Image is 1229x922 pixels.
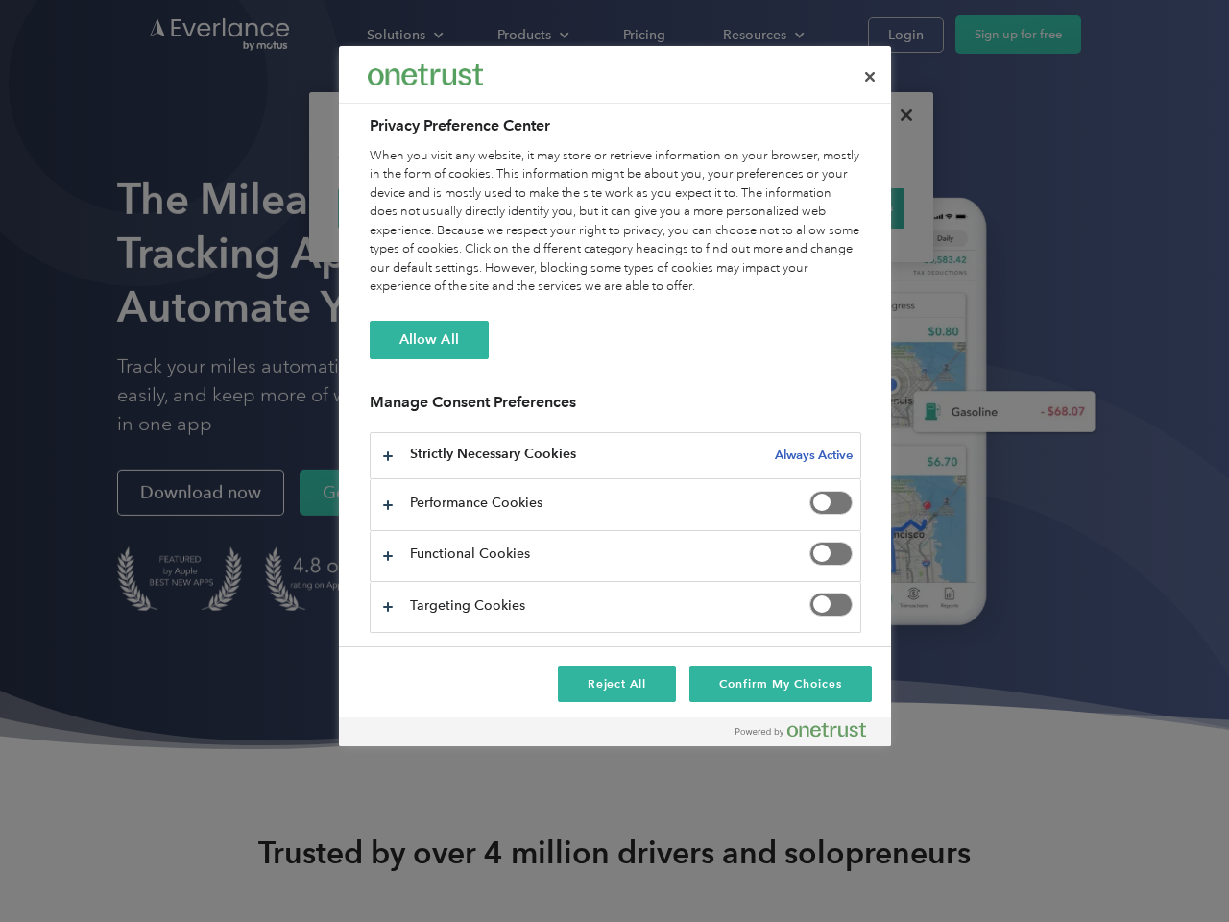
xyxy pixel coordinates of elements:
[370,147,861,297] div: When you visit any website, it may store or retrieve information on your browser, mostly in the f...
[558,666,677,702] button: Reject All
[368,64,483,85] img: Everlance
[689,666,871,702] button: Confirm My Choices
[370,114,861,137] h2: Privacy Preference Center
[735,722,881,746] a: Powered by OneTrust Opens in a new Tab
[370,321,489,359] button: Allow All
[370,393,861,423] h3: Manage Consent Preferences
[735,722,866,738] img: Powered by OneTrust Opens in a new Tab
[849,56,891,98] button: Close
[339,46,891,746] div: Preference center
[339,46,891,746] div: Privacy Preference Center
[368,56,483,94] div: Everlance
